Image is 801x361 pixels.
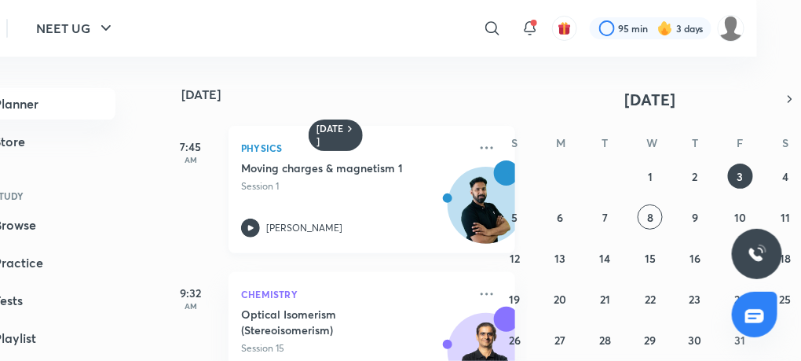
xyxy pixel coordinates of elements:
button: October 21, 2025 [593,286,618,311]
p: [PERSON_NAME] [266,221,342,235]
abbr: October 23, 2025 [689,292,701,307]
button: October 29, 2025 [638,327,663,352]
button: October 6, 2025 [547,204,572,230]
button: October 7, 2025 [593,204,618,230]
button: October 10, 2025 [728,204,753,230]
abbr: October 15, 2025 [645,251,656,266]
button: October 30, 2025 [682,327,708,352]
button: October 8, 2025 [638,204,663,230]
abbr: Saturday [782,135,788,150]
span: [DATE] [625,89,676,110]
button: [DATE] [521,88,779,110]
h5: Optical Isomerism (Stereoisomerism) [241,307,437,338]
abbr: October 29, 2025 [644,333,656,348]
button: October 2, 2025 [682,164,708,189]
abbr: October 25, 2025 [780,292,792,307]
abbr: October 31, 2025 [735,333,746,348]
abbr: October 16, 2025 [689,251,700,266]
abbr: October 2, 2025 [693,169,698,184]
button: October 9, 2025 [682,204,708,230]
img: streak [657,20,673,36]
button: October 12, 2025 [503,245,528,271]
button: October 19, 2025 [503,286,528,311]
p: Session 15 [241,341,468,355]
h6: [DATE] [316,123,344,148]
p: Physics [241,138,468,157]
button: October 20, 2025 [547,286,572,311]
button: October 26, 2025 [503,327,528,352]
img: Avatar [448,175,524,251]
abbr: October 11, 2025 [781,210,790,225]
button: October 18, 2025 [773,245,798,271]
p: AM [159,301,222,311]
abbr: October 27, 2025 [554,333,565,348]
button: NEET UG [27,13,125,44]
abbr: October 20, 2025 [554,292,566,307]
button: October 15, 2025 [638,245,663,271]
abbr: October 7, 2025 [602,210,608,225]
abbr: October 30, 2025 [689,333,702,348]
abbr: October 6, 2025 [557,210,563,225]
button: October 1, 2025 [638,164,663,189]
button: October 27, 2025 [547,327,572,352]
abbr: Sunday [512,135,518,150]
abbr: October 8, 2025 [647,210,653,225]
abbr: October 26, 2025 [509,333,521,348]
h5: Moving charges & magnetism 1 [241,160,437,176]
abbr: October 3, 2025 [737,169,744,184]
button: October 31, 2025 [728,327,753,352]
abbr: October 9, 2025 [692,210,698,225]
abbr: October 14, 2025 [600,251,611,266]
h4: [DATE] [181,88,531,101]
abbr: October 19, 2025 [510,292,521,307]
button: October 25, 2025 [773,286,798,311]
abbr: Wednesday [646,135,657,150]
img: avatar [558,21,572,35]
img: ttu [748,245,766,263]
button: October 28, 2025 [593,327,618,352]
abbr: October 4, 2025 [782,169,788,184]
button: October 16, 2025 [682,245,708,271]
button: October 24, 2025 [728,286,753,311]
button: October 3, 2025 [728,164,753,189]
p: Chemistry [241,285,468,304]
abbr: Friday [737,135,744,150]
button: October 14, 2025 [593,245,618,271]
button: October 23, 2025 [682,286,708,311]
p: Session 1 [241,179,468,193]
img: VAISHNAVI DWIVEDI [718,15,744,42]
abbr: Thursday [692,135,698,150]
button: October 22, 2025 [638,286,663,311]
abbr: October 24, 2025 [734,292,746,307]
button: October 5, 2025 [503,204,528,230]
button: October 4, 2025 [773,164,798,189]
abbr: October 5, 2025 [512,210,518,225]
button: October 11, 2025 [773,204,798,230]
button: October 17, 2025 [728,245,753,271]
abbr: Tuesday [602,135,609,150]
button: October 13, 2025 [547,245,572,271]
button: avatar [552,16,577,41]
abbr: October 10, 2025 [734,210,746,225]
p: AM [159,155,222,164]
abbr: Monday [556,135,565,150]
abbr: October 13, 2025 [554,251,565,266]
abbr: October 21, 2025 [600,292,610,307]
h5: 9:32 [159,285,222,301]
abbr: October 1, 2025 [648,169,653,184]
abbr: October 18, 2025 [780,251,791,266]
abbr: October 22, 2025 [645,292,656,307]
abbr: October 28, 2025 [599,333,611,348]
h5: 7:45 [159,138,222,155]
abbr: October 12, 2025 [510,251,520,266]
